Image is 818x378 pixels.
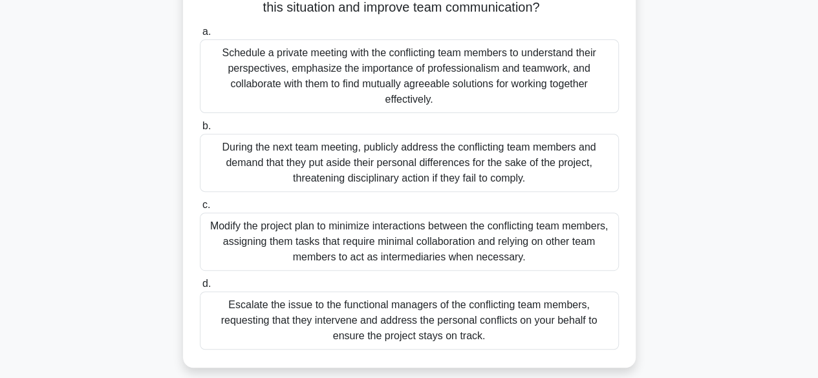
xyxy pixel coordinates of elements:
[202,278,211,289] span: d.
[202,26,211,37] span: a.
[200,291,619,350] div: Escalate the issue to the functional managers of the conflicting team members, requesting that th...
[202,199,210,210] span: c.
[200,213,619,271] div: Modify the project plan to minimize interactions between the conflicting team members, assigning ...
[202,120,211,131] span: b.
[200,39,619,113] div: Schedule a private meeting with the conflicting team members to understand their perspectives, em...
[200,134,619,192] div: During the next team meeting, publicly address the conflicting team members and demand that they ...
